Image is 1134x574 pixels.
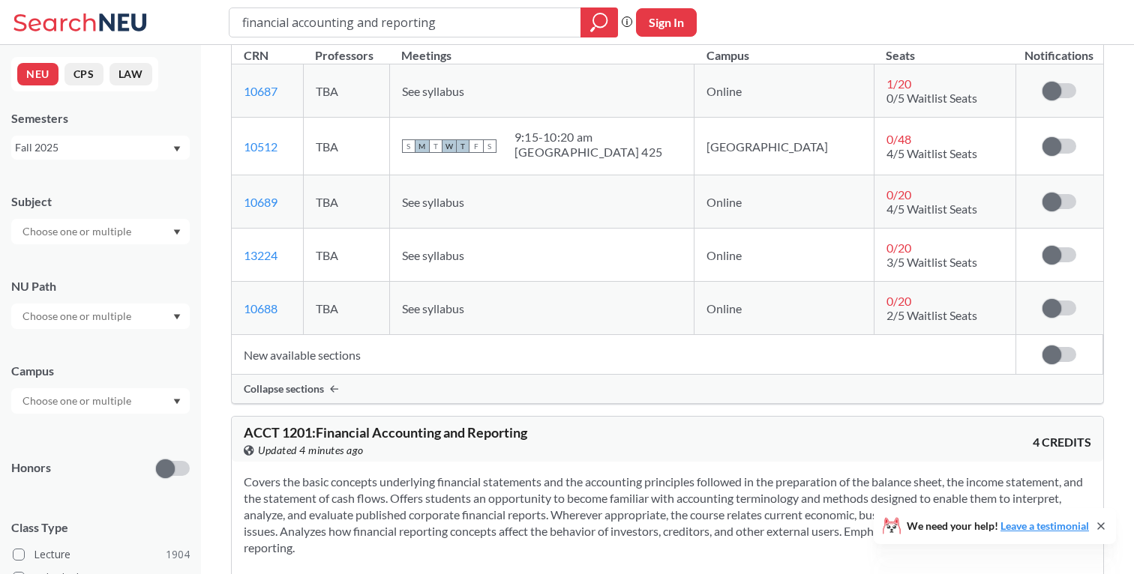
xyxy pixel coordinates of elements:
div: Campus [11,363,190,379]
div: magnifying glass [580,7,618,37]
div: Semesters [11,110,190,127]
span: Collapse sections [244,382,324,396]
div: 9:15 - 10:20 am [514,130,662,145]
span: ACCT 1201 : Financial Accounting and Reporting [244,424,527,441]
th: Meetings [389,32,694,64]
a: Leave a testimonial [1000,519,1089,532]
button: Sign In [636,8,697,37]
div: NU Path [11,278,190,294]
span: 0 / 48 [886,132,911,146]
span: 4 CREDITS [1033,434,1091,450]
button: NEU [17,63,58,85]
span: See syllabus [402,84,464,98]
svg: magnifying glass [590,12,608,33]
span: Class Type [11,519,190,536]
span: 0 / 20 [886,241,911,255]
span: F [469,139,483,153]
span: See syllabus [402,195,464,209]
div: Fall 2025 [15,139,172,156]
div: Subject [11,193,190,210]
span: S [483,139,496,153]
span: S [402,139,415,153]
input: Class, professor, course number, "phrase" [241,10,570,35]
a: 10689 [244,195,277,209]
span: T [456,139,469,153]
td: Online [694,229,874,282]
svg: Dropdown arrow [173,399,181,405]
input: Choose one or multiple [15,392,141,410]
span: 4/5 Waitlist Seats [886,146,977,160]
span: W [442,139,456,153]
td: Online [694,282,874,335]
span: 0 / 20 [886,187,911,202]
div: CRN [244,47,268,64]
p: Honors [11,459,51,477]
a: 10688 [244,301,277,315]
span: 3/5 Waitlist Seats [886,255,977,269]
span: 1 / 20 [886,76,911,91]
td: New available sections [232,335,1015,375]
span: 2/5 Waitlist Seats [886,308,977,322]
span: 1904 [166,546,190,563]
span: See syllabus [402,248,464,262]
span: We need your help! [907,521,1089,531]
div: [GEOGRAPHIC_DATA] 425 [514,145,662,160]
svg: Dropdown arrow [173,229,181,235]
span: Updated 4 minutes ago [258,442,364,459]
section: Covers the basic concepts underlying financial statements and the accounting principles followed ... [244,474,1091,556]
a: 10512 [244,139,277,154]
div: Dropdown arrow [11,303,190,329]
td: Online [694,175,874,229]
th: Notifications [1015,32,1102,64]
span: M [415,139,429,153]
svg: Dropdown arrow [173,314,181,320]
a: 10687 [244,84,277,98]
a: 13224 [244,248,277,262]
td: TBA [303,118,389,175]
span: 0 / 20 [886,294,911,308]
td: TBA [303,282,389,335]
span: 0/5 Waitlist Seats [886,91,977,105]
div: Dropdown arrow [11,219,190,244]
div: Dropdown arrow [11,388,190,414]
input: Choose one or multiple [15,307,141,325]
div: Collapse sections [232,375,1103,403]
td: Online [694,64,874,118]
span: T [429,139,442,153]
button: CPS [64,63,103,85]
span: See syllabus [402,301,464,315]
td: TBA [303,64,389,118]
input: Choose one or multiple [15,223,141,241]
div: Fall 2025Dropdown arrow [11,136,190,160]
th: Professors [303,32,389,64]
label: Lecture [13,545,190,564]
th: Seats [874,32,1015,64]
td: [GEOGRAPHIC_DATA] [694,118,874,175]
th: Campus [694,32,874,64]
svg: Dropdown arrow [173,146,181,152]
button: LAW [109,63,152,85]
td: TBA [303,175,389,229]
td: TBA [303,229,389,282]
span: 4/5 Waitlist Seats [886,202,977,216]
